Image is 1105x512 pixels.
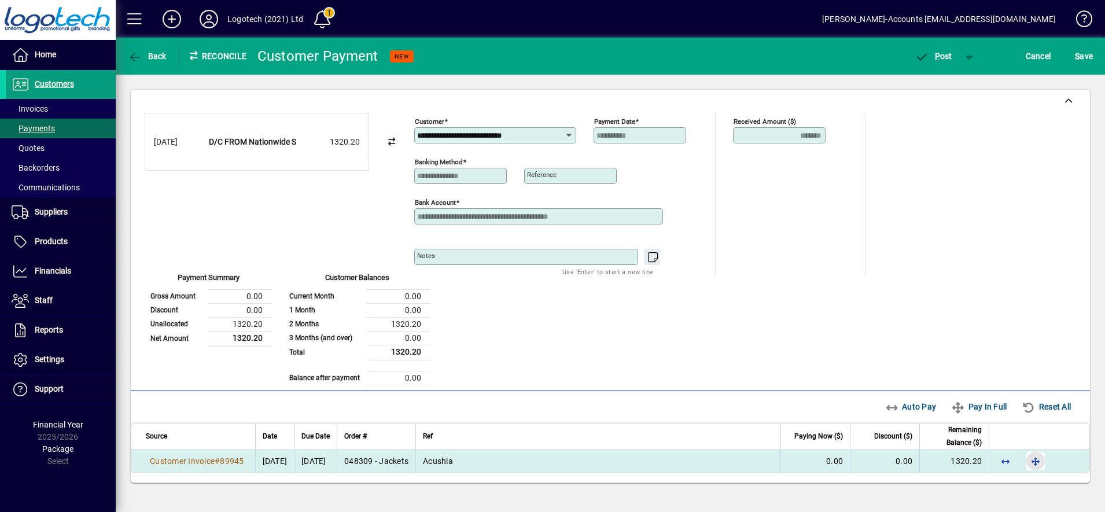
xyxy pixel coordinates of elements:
app-page-header-button: Back [116,46,179,67]
a: Products [6,227,116,256]
span: Back [128,51,167,61]
span: ave [1075,47,1093,65]
td: 2 Months [283,317,367,331]
span: Package [42,444,73,454]
td: 048309 - Jackets [337,450,415,473]
button: Reset All [1017,396,1075,417]
div: 1320.20 [302,136,360,148]
button: Save [1072,46,1096,67]
td: Net Amount [145,331,208,345]
button: Back [125,46,170,67]
td: 1320.20 [208,331,272,345]
span: # [215,456,220,466]
td: Total [283,345,367,359]
a: Financials [6,257,116,286]
td: 0.00 [367,331,430,345]
app-page-summary-card: Payment Summary [145,275,272,347]
span: Due Date [301,430,330,443]
button: Profile [190,9,227,30]
button: Cancel [1023,46,1054,67]
mat-label: Banking method [415,158,463,166]
span: Reset All [1022,397,1071,416]
mat-hint: Use 'Enter' to start a new line [562,265,653,278]
span: Support [35,384,64,393]
td: 1320.20 [367,345,430,359]
mat-label: Customer [415,117,444,126]
div: Customer Balances [283,272,430,289]
span: Invoices [12,104,48,113]
span: Customers [35,79,74,89]
a: Staff [6,286,116,315]
mat-label: Bank Account [415,198,456,207]
td: 0.00 [367,303,430,317]
td: 1320.20 [367,317,430,331]
span: Backorders [12,163,60,172]
span: Discount ($) [874,430,912,443]
span: Order # [344,430,367,443]
td: Discount [145,303,208,317]
a: Quotes [6,138,116,158]
td: 3 Months (and over) [283,331,367,345]
span: Ref [423,430,433,443]
span: Quotes [12,143,45,153]
td: Gross Amount [145,289,208,303]
a: Communications [6,178,116,197]
span: Financial Year [33,420,83,429]
strong: D/C FROM Nationwide S [209,137,296,146]
td: 0.00 [367,371,430,385]
button: Auto Pay [881,396,941,417]
td: 0.00 [208,303,272,317]
a: Knowledge Base [1067,2,1091,40]
span: Payments [12,124,55,133]
span: Date [263,430,277,443]
span: Products [35,237,68,246]
span: Settings [35,355,64,364]
span: Communications [12,183,80,192]
span: 0.00 [896,456,912,466]
mat-label: Received Amount ($) [734,117,796,126]
mat-label: Notes [417,252,435,260]
span: NEW [395,53,409,60]
span: Suppliers [35,207,68,216]
div: Reconcile [179,47,249,65]
span: ost [915,51,952,61]
td: 0.00 [367,289,430,303]
td: 0.00 [208,289,272,303]
span: Staff [35,296,53,305]
td: [DATE] [294,450,337,473]
div: [DATE] [154,136,200,148]
button: Add [153,9,190,30]
span: Financials [35,266,71,275]
a: Suppliers [6,198,116,227]
div: Logotech (2021) Ltd [227,10,303,28]
span: Home [35,50,56,59]
div: Customer Payment [257,47,378,65]
span: 89945 [220,456,244,466]
td: Acushla [415,450,780,473]
span: S [1075,51,1080,61]
mat-label: Reference [527,171,557,179]
td: 1 Month [283,303,367,317]
div: Payment Summary [145,272,272,289]
div: [PERSON_NAME]-Accounts [EMAIL_ADDRESS][DOMAIN_NAME] [822,10,1056,28]
a: Invoices [6,99,116,119]
span: Cancel [1026,47,1051,65]
a: Backorders [6,158,116,178]
td: 1320.20 [208,317,272,331]
span: Source [146,430,167,443]
app-page-summary-card: Customer Balances [283,275,430,385]
span: Auto Pay [885,397,937,416]
mat-label: Payment Date [594,117,635,126]
a: Payments [6,119,116,138]
span: 0.00 [826,456,843,466]
span: 1320.20 [951,456,982,466]
td: Balance after payment [283,371,367,385]
a: Settings [6,345,116,374]
span: Customer Invoice [150,456,215,466]
td: Current Month [283,289,367,303]
span: [DATE] [263,456,288,466]
span: P [935,51,940,61]
a: Customer Invoice#89945 [146,455,248,467]
button: Pay In Full [946,396,1011,417]
span: Reports [35,325,63,334]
